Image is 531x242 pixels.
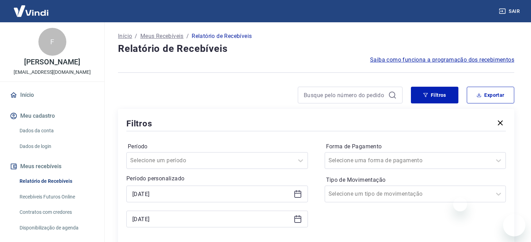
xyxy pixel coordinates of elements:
[411,87,458,103] button: Filtros
[326,176,505,184] label: Tipo de Movimentação
[132,214,291,224] input: Data final
[453,197,467,211] iframe: Fechar mensagem
[192,32,252,40] p: Relatório de Recebíveis
[8,159,96,174] button: Meus recebíveis
[304,90,385,100] input: Busque pelo número do pedido
[132,189,291,199] input: Data inicial
[326,142,505,151] label: Forma de Pagamento
[8,108,96,124] button: Meu cadastro
[118,32,132,40] a: Início
[140,32,184,40] a: Meus Recebíveis
[370,56,514,64] a: Saiba como funciona a programação dos recebimentos
[17,205,96,219] a: Contratos com credores
[503,214,525,236] iframe: Botão para abrir a janela de mensagens
[128,142,307,151] label: Período
[126,174,308,183] p: Período personalizado
[38,28,66,56] div: F
[135,32,137,40] p: /
[17,139,96,154] a: Dados de login
[8,0,54,22] img: Vindi
[467,87,514,103] button: Exportar
[186,32,189,40] p: /
[17,174,96,188] a: Relatório de Recebíveis
[24,58,80,66] p: [PERSON_NAME]
[8,87,96,103] a: Início
[17,124,96,138] a: Dados da conta
[126,118,152,129] h5: Filtros
[14,69,91,76] p: [EMAIL_ADDRESS][DOMAIN_NAME]
[118,42,514,56] h4: Relatório de Recebíveis
[17,221,96,235] a: Disponibilização de agenda
[17,190,96,204] a: Recebíveis Futuros Online
[497,5,523,18] button: Sair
